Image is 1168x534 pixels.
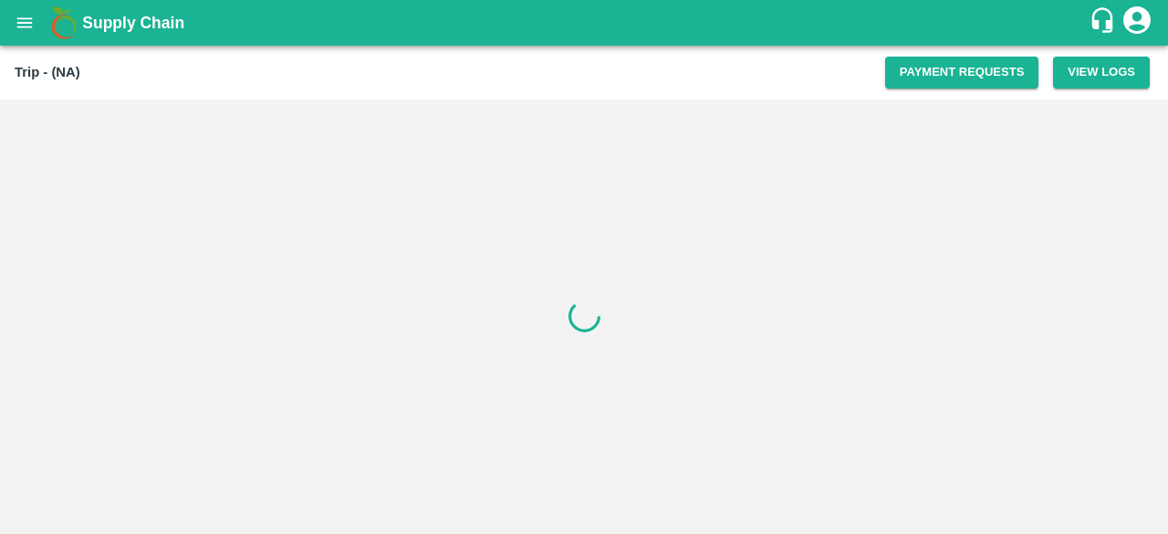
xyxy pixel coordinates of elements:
[4,2,46,44] button: open drawer
[1053,57,1150,89] button: View Logs
[885,57,1039,89] button: Payment Requests
[1089,6,1121,39] div: customer-support
[15,65,80,79] b: Trip - (NA)
[82,10,1089,36] a: Supply Chain
[82,14,184,32] b: Supply Chain
[46,5,82,41] img: logo
[1121,4,1153,42] div: account of current user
